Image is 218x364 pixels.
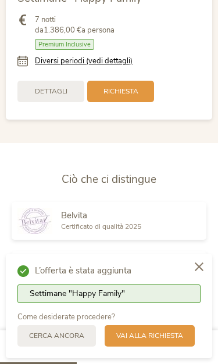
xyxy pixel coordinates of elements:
[35,39,94,50] span: Premium Inclusive
[52,352,70,358] span: Offerte
[17,208,52,234] img: Belvita
[13,352,27,358] span: Hotel
[29,331,84,341] span: Cerca ancora
[116,331,183,341] span: Vai alla richiesta
[61,222,141,231] span: Certificato di qualità 2025
[61,210,87,221] span: Belvita
[17,312,115,322] span: Come desiderate procedere?
[62,172,156,187] span: Ciò che ci distingue
[186,352,209,358] span: Richiesta
[30,288,125,299] span: Settimane "Happy Family"
[35,265,183,276] span: L’offerta è stata aggiunta
[35,87,67,96] span: Dettagli
[44,25,81,35] b: 1.386,00 €
[95,352,119,358] span: Immagini
[35,56,133,66] a: Diversi periodi (vedi dettagli)
[103,87,138,96] span: Richiesta
[144,352,165,358] span: Camere
[35,15,115,35] span: 7 notti da a persona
